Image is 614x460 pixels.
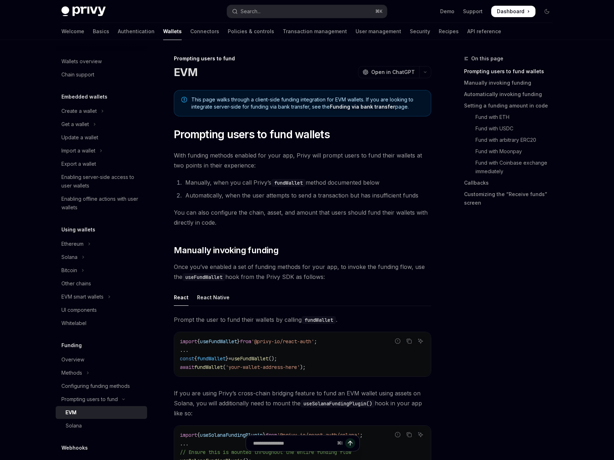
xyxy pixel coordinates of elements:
[61,133,98,142] div: Update a wallet
[358,66,419,78] button: Open in ChatGPT
[56,304,147,316] a: UI components
[61,173,143,190] div: Enabling server-side access to user wallets
[371,69,415,76] span: Open in ChatGPT
[464,157,558,177] a: Fund with Coinbase exchange immediately
[174,128,330,141] span: Prompting users to fund wallets
[56,55,147,68] a: Wallets overview
[410,23,430,40] a: Security
[467,23,501,40] a: API reference
[180,432,197,438] span: import
[180,338,197,345] span: import
[464,100,558,111] a: Setting a funding amount in code
[174,66,197,79] h1: EVM
[61,395,118,404] div: Prompting users to fund
[66,408,76,417] div: EVM
[200,338,237,345] span: useFundWallet
[61,306,97,314] div: UI components
[345,438,355,448] button: Send message
[56,277,147,290] a: Other chains
[61,160,96,168] div: Export a wallet
[56,192,147,214] a: Enabling offline actions with user wallets
[404,430,414,439] button: Copy the contents from the code block
[174,207,431,227] span: You can also configure the chain, asset, and amount that users should fund their wallets with dir...
[228,355,231,362] span: =
[181,97,187,102] svg: Note
[277,432,360,438] span: '@privy-io/react-auth/solana'
[56,290,147,303] button: Toggle EVM smart wallets section
[56,393,147,406] button: Toggle Prompting users to fund section
[61,70,94,79] div: Chain support
[56,131,147,144] a: Update a wallet
[227,5,387,18] button: Open search
[61,266,77,275] div: Bitcoin
[393,336,402,346] button: Report incorrect code
[464,77,558,89] a: Manually invoking funding
[197,355,226,362] span: fundWallet
[61,92,107,101] h5: Embedded wallets
[61,6,106,16] img: dark logo
[61,253,77,261] div: Solana
[301,400,375,407] code: useSolanaFundingPlugin()
[375,9,383,14] span: ⌘ K
[56,406,147,419] a: EVM
[223,364,226,370] span: (
[174,289,188,306] div: React
[416,336,425,346] button: Ask AI
[56,118,147,131] button: Toggle Get a wallet section
[253,435,334,451] input: Ask a question...
[56,171,147,192] a: Enabling server-side access to user wallets
[283,23,347,40] a: Transaction management
[183,177,431,187] li: Manually, when you call Privy’s method documented below
[464,146,558,157] a: Fund with Moonpay
[356,23,401,40] a: User management
[174,55,431,62] div: Prompting users to fund
[464,111,558,123] a: Fund with ETH
[440,8,454,15] a: Demo
[240,338,251,345] span: from
[61,369,82,377] div: Methods
[197,289,230,306] div: React Native
[61,225,95,234] h5: Using wallets
[416,430,425,439] button: Ask AI
[330,104,395,110] a: Funding via bank transfer
[61,382,130,390] div: Configuring funding methods
[300,364,306,370] span: );
[56,380,147,392] a: Configuring funding methods
[61,23,84,40] a: Welcome
[180,355,194,362] span: const
[268,355,277,362] span: ();
[271,179,306,187] code: fundWallet
[174,388,431,418] span: If you are using Privy’s cross-chain bridging feature to fund an EVM wallet using assets on Solan...
[56,68,147,81] a: Chain support
[197,432,200,438] span: {
[263,432,266,438] span: }
[56,419,147,432] a: Solana
[56,366,147,379] button: Toggle Methods section
[439,23,459,40] a: Recipes
[228,23,274,40] a: Policies & controls
[56,144,147,157] button: Toggle Import a wallet section
[471,54,503,63] span: On this page
[61,57,102,66] div: Wallets overview
[464,89,558,100] a: Automatically invoking funding
[191,96,424,110] span: This page walks through a client-side funding integration for EVM wallets. If you are looking to ...
[194,364,223,370] span: fundWallet
[56,237,147,250] button: Toggle Ethereum section
[464,134,558,146] a: Fund with arbitrary ERC20
[56,105,147,117] button: Toggle Create a wallet section
[464,66,558,77] a: Prompting users to fund wallets
[464,189,558,209] a: Customizing the “Receive funds” screen
[314,338,317,345] span: ;
[180,364,194,370] span: await
[174,315,431,325] span: Prompt the user to fund their wallets by calling .
[61,355,84,364] div: Overview
[163,23,182,40] a: Wallets
[226,364,300,370] span: 'your-wallet-address-here'
[463,8,483,15] a: Support
[56,251,147,264] button: Toggle Solana section
[93,23,109,40] a: Basics
[61,319,86,327] div: Whitelabel
[174,150,431,170] span: With funding methods enabled for your app, Privy will prompt users to fund their wallets at two p...
[61,292,104,301] div: EVM smart wallets
[183,190,431,200] li: Automatically, when the user attempts to send a transaction but has insufficient funds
